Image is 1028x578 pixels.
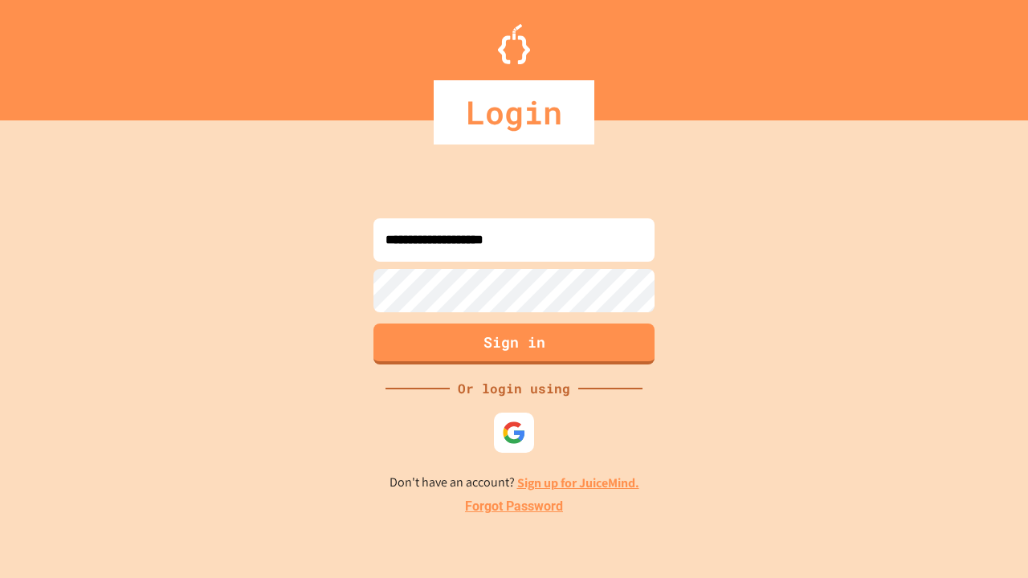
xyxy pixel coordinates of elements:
div: Login [434,80,594,144]
p: Don't have an account? [390,473,639,493]
img: google-icon.svg [502,421,526,445]
button: Sign in [373,324,655,364]
a: Sign up for JuiceMind. [517,474,639,491]
div: Or login using [450,379,578,398]
img: Logo.svg [498,24,530,64]
a: Forgot Password [465,497,563,516]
